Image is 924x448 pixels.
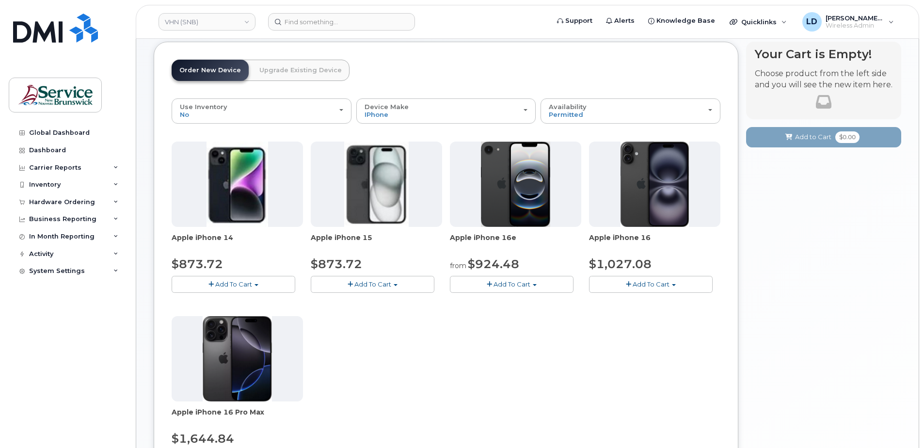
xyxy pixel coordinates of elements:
[311,233,442,252] div: Apple iPhone 15
[826,14,884,22] span: [PERSON_NAME] (SNB)
[614,16,635,26] span: Alerts
[172,98,351,124] button: Use Inventory No
[450,233,581,252] div: Apple iPhone 16e
[621,142,689,227] img: iphone_16_plus.png
[806,16,817,28] span: LD
[180,103,227,111] span: Use Inventory
[494,280,530,288] span: Add To Cart
[481,142,551,227] img: iphone16e.png
[203,316,271,401] img: iphone_16_pro.png
[755,68,892,91] p: Choose product from the left side and you will see the new item here.
[541,98,720,124] button: Availability Permitted
[755,48,892,61] h4: Your Cart is Empty!
[450,276,574,293] button: Add To Cart
[159,13,255,31] a: VHN (SNB)
[549,111,583,118] span: Permitted
[796,12,901,32] div: Levesque, Daniel (SNB)
[599,11,641,31] a: Alerts
[468,257,519,271] span: $924.48
[450,261,466,270] small: from
[172,276,295,293] button: Add To Cart
[656,16,715,26] span: Knowledge Base
[354,280,391,288] span: Add To Cart
[589,233,720,252] div: Apple iPhone 16
[172,432,234,446] span: $1,644.84
[723,12,794,32] div: Quicklinks
[311,276,434,293] button: Add To Cart
[746,127,901,147] button: Add to Cart $0.00
[795,132,831,142] span: Add to Cart
[207,142,269,227] img: iphone14.jpg
[741,18,777,26] span: Quicklinks
[589,257,652,271] span: $1,027.08
[252,60,350,81] a: Upgrade Existing Device
[633,280,669,288] span: Add To Cart
[172,257,223,271] span: $873.72
[172,60,249,81] a: Order New Device
[365,103,409,111] span: Device Make
[826,22,884,30] span: Wireless Admin
[215,280,252,288] span: Add To Cart
[180,111,189,118] span: No
[365,111,388,118] span: iPhone
[641,11,722,31] a: Knowledge Base
[565,16,592,26] span: Support
[589,276,713,293] button: Add To Cart
[311,257,362,271] span: $873.72
[835,131,860,143] span: $0.00
[356,98,536,124] button: Device Make iPhone
[268,13,415,31] input: Find something...
[172,407,303,427] div: Apple iPhone 16 Pro Max
[549,103,587,111] span: Availability
[344,142,409,227] img: iphone15.jpg
[172,233,303,252] div: Apple iPhone 14
[550,11,599,31] a: Support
